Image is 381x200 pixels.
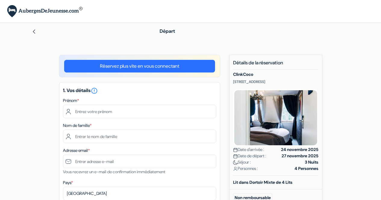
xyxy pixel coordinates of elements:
[233,60,318,69] h5: Détails de la réservation
[63,105,216,118] input: Entrez votre prénom
[91,87,98,94] a: error_outline
[281,146,318,153] strong: 24 novembre 2025
[233,180,292,185] b: Lit dans Dortoir Mixte de 4 Lits
[233,154,238,158] img: calendar.svg
[7,5,83,17] img: AubergesDeJeunesse.com
[233,79,318,84] p: [STREET_ADDRESS]
[63,155,216,168] input: Entrer adresse e-mail
[295,165,318,172] strong: 4 Personnes
[233,72,318,77] h5: ClinkCoco
[91,87,98,94] i: error_outline
[233,160,238,165] img: moon.svg
[32,29,36,34] img: left_arrow.svg
[64,60,215,72] a: Réservez plus vite en vous connectant
[305,159,318,165] strong: 3 Nuits
[233,146,264,153] span: Date d'arrivée :
[233,159,251,165] span: Séjour :
[63,87,216,94] h5: 1. Vos détails
[233,148,238,152] img: calendar.svg
[233,153,266,159] span: Date de départ :
[63,180,73,186] label: Pays
[63,122,92,129] label: Nom de famille
[63,97,79,104] label: Prénom
[63,147,90,154] label: Adresse email
[63,169,165,174] small: Vous recevrez un e-mail de confirmation immédiatement
[282,153,318,159] strong: 27 novembre 2025
[160,28,175,34] span: Départ
[233,165,258,172] span: Personnes :
[233,167,238,171] img: user_icon.svg
[63,130,216,143] input: Entrer le nom de famille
